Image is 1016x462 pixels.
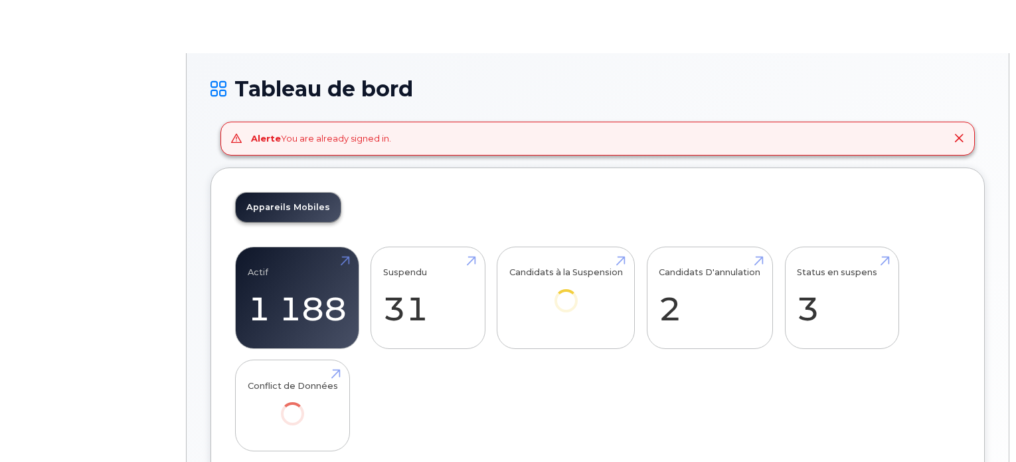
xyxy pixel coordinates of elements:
[248,254,347,342] a: Actif 1 188
[251,133,281,144] strong: Alerte
[383,254,473,342] a: Suspendu 31
[251,132,391,145] div: You are already signed in.
[509,254,623,330] a: Candidats à la Suspension
[659,254,760,342] a: Candidats D'annulation 2
[211,77,985,100] h1: Tableau de bord
[236,193,341,222] a: Appareils Mobiles
[797,254,887,342] a: Status en suspens 3
[248,368,338,444] a: Conflict de Données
